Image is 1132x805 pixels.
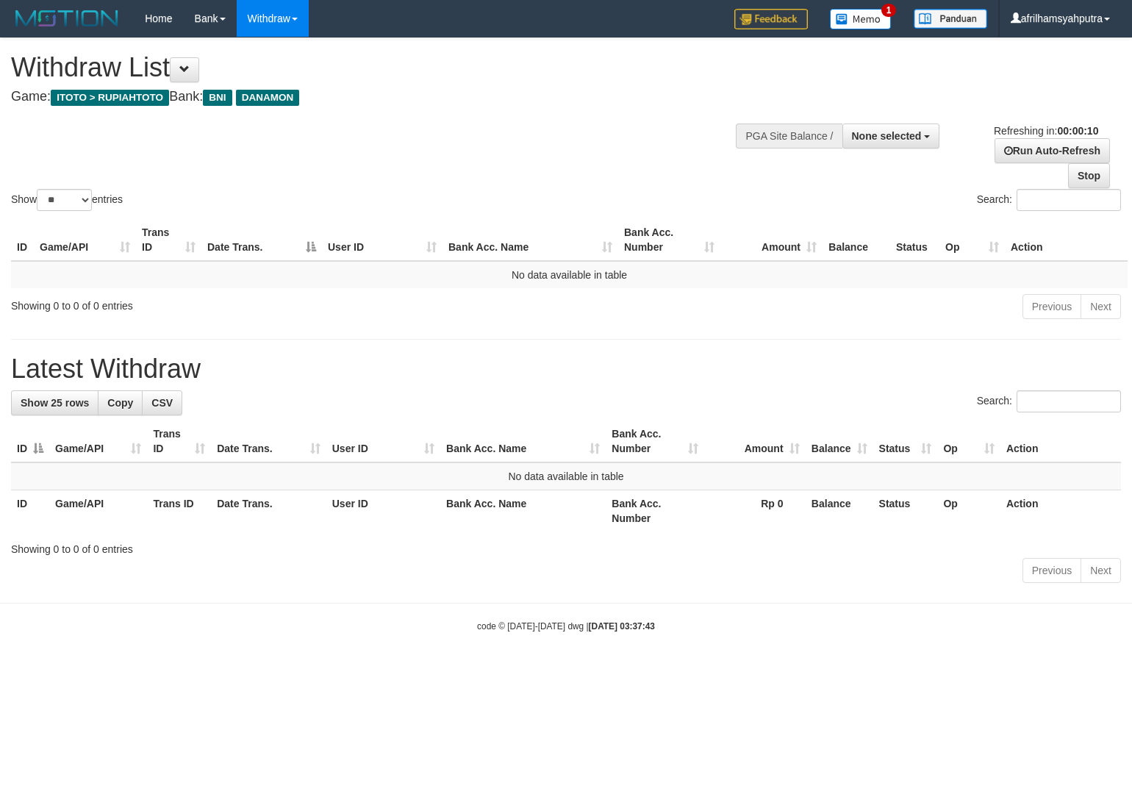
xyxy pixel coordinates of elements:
span: ITOTO > RUPIAHTOTO [51,90,169,106]
th: Op: activate to sort column ascending [939,219,1005,261]
th: Bank Acc. Number [606,490,704,532]
a: Show 25 rows [11,390,98,415]
div: Showing 0 to 0 of 0 entries [11,293,461,313]
span: DANAMON [236,90,300,106]
th: ID: activate to sort column descending [11,421,49,462]
span: 1 [881,4,897,17]
th: ID [11,219,34,261]
a: Previous [1022,294,1081,319]
a: Copy [98,390,143,415]
th: User ID [326,490,440,532]
label: Show entries [11,189,123,211]
a: Run Auto-Refresh [995,138,1110,163]
th: Action [1005,219,1128,261]
span: None selected [852,130,922,142]
img: Feedback.jpg [734,9,808,29]
strong: 00:00:10 [1057,125,1098,137]
th: Op: activate to sort column ascending [937,421,1000,462]
th: Bank Acc. Name: activate to sort column ascending [440,421,606,462]
th: Bank Acc. Name [440,490,606,532]
input: Search: [1017,189,1121,211]
img: MOTION_logo.png [11,7,123,29]
img: Button%20Memo.svg [830,9,892,29]
h4: Game: Bank: [11,90,740,104]
img: panduan.png [914,9,987,29]
th: Action [1000,421,1121,462]
span: CSV [151,397,173,409]
strong: [DATE] 03:37:43 [589,621,655,632]
div: PGA Site Balance / [736,124,842,149]
th: Status [873,490,938,532]
th: Game/API [49,490,147,532]
span: Copy [107,397,133,409]
input: Search: [1017,390,1121,412]
a: CSV [142,390,182,415]
th: Rp 0 [704,490,805,532]
h1: Latest Withdraw [11,354,1121,384]
th: Game/API: activate to sort column ascending [34,219,136,261]
label: Search: [977,189,1121,211]
span: Refreshing in: [994,125,1098,137]
th: Game/API: activate to sort column ascending [49,421,147,462]
th: Trans ID: activate to sort column ascending [136,219,201,261]
small: code © [DATE]-[DATE] dwg | [477,621,655,632]
label: Search: [977,390,1121,412]
a: Stop [1068,163,1110,188]
a: Next [1081,294,1121,319]
th: User ID: activate to sort column ascending [322,219,443,261]
span: Show 25 rows [21,397,89,409]
th: Trans ID [147,490,211,532]
th: ID [11,490,49,532]
th: Trans ID: activate to sort column ascending [147,421,211,462]
th: Date Trans. [211,490,326,532]
h1: Withdraw List [11,53,740,82]
th: Balance: activate to sort column ascending [806,421,873,462]
th: Balance [806,490,873,532]
a: Next [1081,558,1121,583]
a: Previous [1022,558,1081,583]
th: Bank Acc. Name: activate to sort column ascending [443,219,618,261]
th: Amount: activate to sort column ascending [720,219,823,261]
button: None selected [842,124,940,149]
td: No data available in table [11,261,1128,288]
th: Bank Acc. Number: activate to sort column ascending [606,421,704,462]
th: Status: activate to sort column ascending [873,421,938,462]
th: Amount: activate to sort column ascending [704,421,805,462]
td: No data available in table [11,462,1121,490]
div: Showing 0 to 0 of 0 entries [11,536,1121,557]
th: Status [890,219,939,261]
th: Op [937,490,1000,532]
th: Action [1000,490,1121,532]
th: Balance [823,219,890,261]
span: BNI [203,90,232,106]
select: Showentries [37,189,92,211]
th: Date Trans.: activate to sort column ascending [211,421,326,462]
th: Date Trans.: activate to sort column descending [201,219,322,261]
th: Bank Acc. Number: activate to sort column ascending [618,219,720,261]
th: User ID: activate to sort column ascending [326,421,440,462]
